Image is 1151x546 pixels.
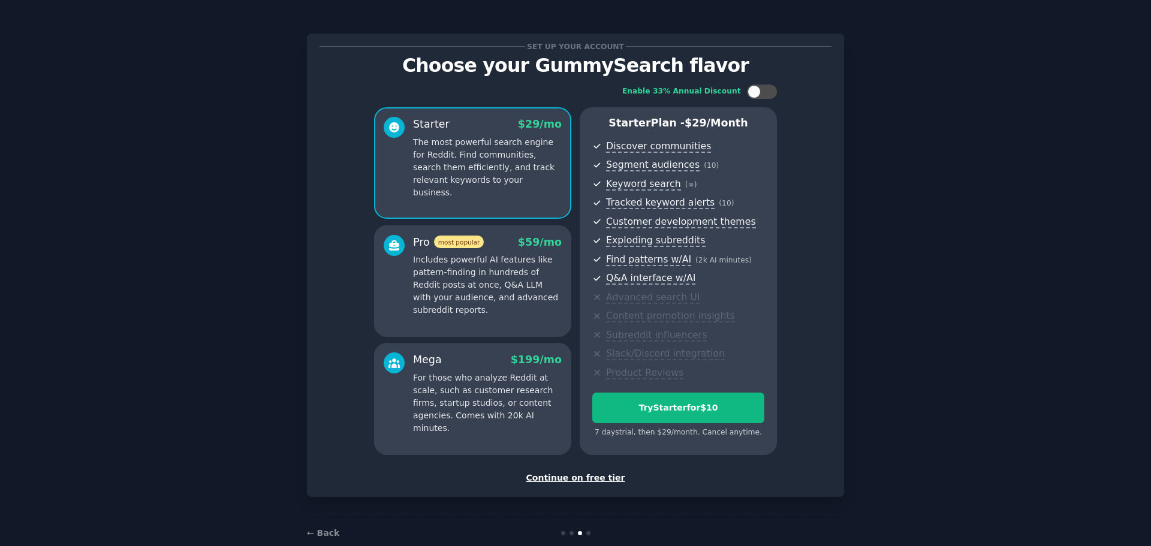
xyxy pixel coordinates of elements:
span: Content promotion insights [606,310,735,322]
button: TryStarterfor$10 [592,393,764,423]
span: ( 10 ) [719,199,734,207]
span: Find patterns w/AI [606,254,691,266]
p: Starter Plan - [592,116,764,131]
span: $ 59 /mo [518,236,562,248]
span: Exploding subreddits [606,234,705,247]
span: Slack/Discord integration [606,348,725,360]
span: most popular [434,236,484,248]
div: Enable 33% Annual Discount [622,86,741,97]
span: Product Reviews [606,367,683,379]
span: Customer development themes [606,216,756,228]
span: $ 199 /mo [511,354,562,366]
div: 7 days trial, then $ 29 /month . Cancel anytime. [592,427,764,438]
span: Discover communities [606,140,711,153]
span: Set up your account [525,40,626,53]
div: Try Starter for $10 [593,402,764,414]
div: Starter [413,117,450,132]
span: ( ∞ ) [685,180,697,189]
span: ( 2k AI minutes ) [695,256,752,264]
span: Subreddit influencers [606,329,707,342]
p: For those who analyze Reddit at scale, such as customer research firms, startup studios, or conte... [413,372,562,435]
span: Tracked keyword alerts [606,197,715,209]
a: ← Back [307,528,339,538]
div: Mega [413,352,442,367]
span: $ 29 /month [685,117,748,129]
div: Pro [413,235,484,250]
div: Continue on free tier [320,472,831,484]
span: Advanced search UI [606,291,700,304]
span: Q&A interface w/AI [606,272,695,285]
span: Keyword search [606,178,681,191]
span: ( 10 ) [704,161,719,170]
p: Choose your GummySearch flavor [320,55,831,76]
p: The most powerful search engine for Reddit. Find communities, search them efficiently, and track ... [413,136,562,199]
span: $ 29 /mo [518,118,562,130]
p: Includes powerful AI features like pattern-finding in hundreds of Reddit posts at once, Q&A LLM w... [413,254,562,316]
span: Segment audiences [606,159,700,171]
